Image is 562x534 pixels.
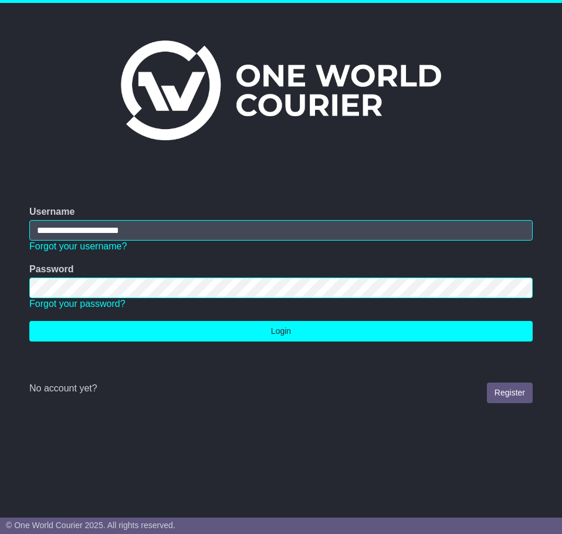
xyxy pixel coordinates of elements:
a: Forgot your username? [29,241,127,251]
label: Username [29,206,75,217]
label: Password [29,263,74,275]
img: One World [121,40,441,140]
button: Login [29,321,533,342]
a: Register [487,383,533,403]
div: No account yet? [29,383,533,394]
span: © One World Courier 2025. All rights reserved. [6,521,175,530]
a: Forgot your password? [29,299,126,309]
